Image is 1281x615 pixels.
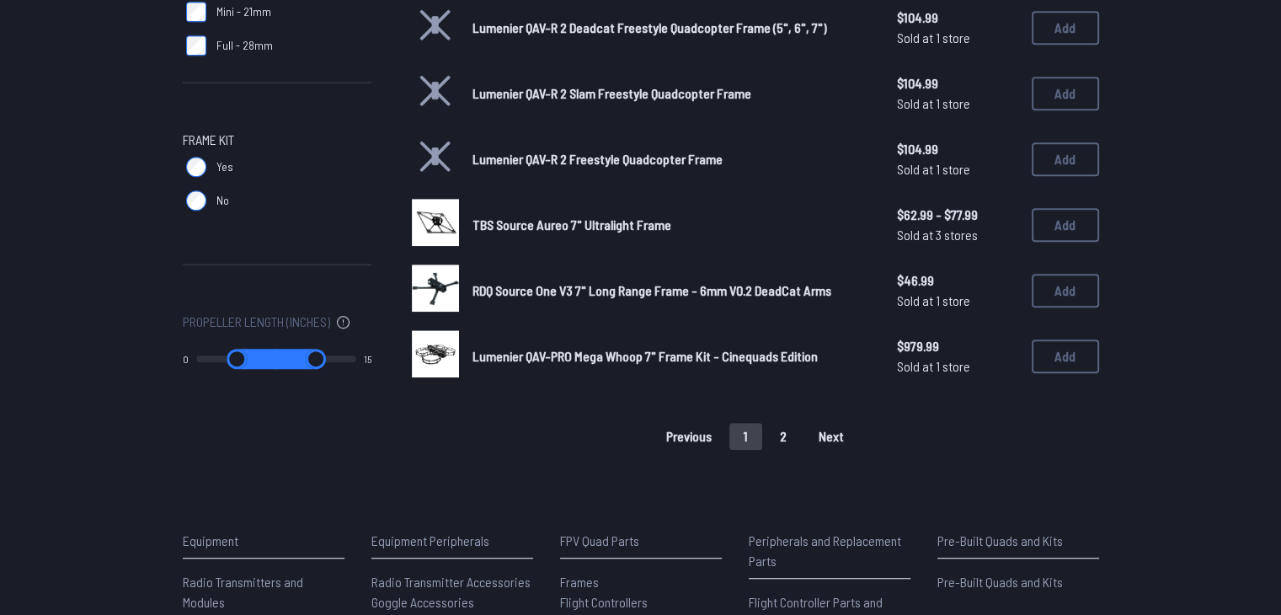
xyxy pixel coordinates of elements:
[371,572,533,592] a: Radio Transmitter Accessories
[897,94,1018,114] span: Sold at 1 store
[897,139,1018,159] span: $104.99
[560,572,722,592] a: Frames
[186,190,206,211] input: No
[897,205,1018,225] span: $62.99 - $77.99
[560,531,722,551] p: FPV Quad Parts
[1032,208,1099,242] button: Add
[897,73,1018,94] span: $104.99
[472,149,870,169] a: Lumenier QAV-R 2 Freestyle Quadcopter Frame
[937,572,1099,592] a: Pre-Built Quads and Kits
[560,594,648,610] span: Flight Controllers
[371,574,531,590] span: Radio Transmitter Accessories
[1032,274,1099,307] button: Add
[937,531,1099,551] p: Pre-Built Quads and Kits
[472,19,827,35] span: Lumenier QAV-R 2 Deadcat Freestyle Quadcopter Frame (5", 6", 7")
[897,336,1018,356] span: $979.99
[1032,142,1099,176] button: Add
[412,265,459,312] img: image
[371,592,533,612] a: Goggle Accessories
[186,2,206,22] input: Mini - 21mm
[183,574,303,610] span: Radio Transmitters and Modules
[472,281,870,301] a: RDQ Source One V3 7" Long Range Frame - 6mm V0.2 DeadCat Arms
[897,225,1018,245] span: Sold at 3 stores
[472,151,723,167] span: Lumenier QAV-R 2 Freestyle Quadcopter Frame
[472,282,831,298] span: RDQ Source One V3 7" Long Range Frame - 6mm V0.2 DeadCat Arms
[766,423,801,450] button: 2
[183,352,189,366] output: 0
[472,346,870,366] a: Lumenier QAV-PRO Mega Whoop 7" Frame Kit - Cinequads Edition
[897,291,1018,311] span: Sold at 1 store
[560,574,599,590] span: Frames
[819,430,844,443] span: Next
[804,423,858,450] button: Next
[371,531,533,551] p: Equipment Peripherals
[412,265,459,317] a: image
[472,348,818,364] span: Lumenier QAV-PRO Mega Whoop 7" Frame Kit - Cinequads Edition
[216,192,229,209] span: No
[729,423,762,450] button: 1
[897,270,1018,291] span: $46.99
[749,531,910,571] p: Peripherals and Replacement Parts
[897,28,1018,48] span: Sold at 1 store
[364,352,371,366] output: 15
[897,8,1018,28] span: $104.99
[472,18,870,38] a: Lumenier QAV-R 2 Deadcat Freestyle Quadcopter Frame (5", 6", 7")
[183,312,330,332] span: Propeller Length (Inches)
[560,592,722,612] a: Flight Controllers
[472,217,671,233] span: TBS Source Aureo 7" Ultralight Frame
[183,130,234,150] span: Frame Kit
[216,3,271,20] span: Mini - 21mm
[472,85,751,101] span: Lumenier QAV-R 2 Slam Freestyle Quadcopter Frame
[412,330,459,382] a: image
[472,83,870,104] a: Lumenier QAV-R 2 Slam Freestyle Quadcopter Frame
[937,574,1063,590] span: Pre-Built Quads and Kits
[472,215,870,235] a: TBS Source Aureo 7" Ultralight Frame
[412,199,459,251] a: image
[897,159,1018,179] span: Sold at 1 store
[183,531,344,551] p: Equipment
[371,594,474,610] span: Goggle Accessories
[216,37,273,54] span: Full - 28mm
[897,356,1018,377] span: Sold at 1 store
[1032,340,1099,373] button: Add
[216,158,233,175] span: Yes
[412,330,459,377] img: image
[1032,77,1099,110] button: Add
[1032,11,1099,45] button: Add
[412,199,459,246] img: image
[186,157,206,177] input: Yes
[186,35,206,56] input: Full - 28mm
[183,572,344,612] a: Radio Transmitters and Modules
